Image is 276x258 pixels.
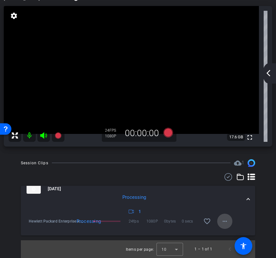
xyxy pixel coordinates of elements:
span: 1080P [146,218,164,224]
div: Session Clips [21,160,48,166]
div: 24 [105,128,121,133]
mat-icon: settings [9,12,18,20]
span: FPS [109,128,116,133]
img: thumb-nail [27,184,41,194]
mat-icon: arrow_back_ios_new [265,69,272,77]
span: 24fps [129,218,146,224]
mat-expansion-panel-header: thumb-nail[DATE]Processing1 [21,186,255,214]
span: 17.6 GB [227,133,245,141]
mat-icon: accessibility [240,242,247,250]
span: 1 [138,208,141,215]
mat-icon: favorite_border [203,217,211,225]
mat-icon: more_horiz [221,217,229,225]
div: 1080P [105,134,121,139]
div: Processing [119,194,149,201]
div: Processing [73,218,92,224]
div: Items per page: [126,246,154,253]
span: 0 secs [182,218,199,224]
span: Hewlett Packard Enterprise x Cell C - atshifularo-cellc.co.za-[PERSON_NAME]-2025-08-11-07-43-52-2... [29,218,84,224]
span: 0bytes [164,218,182,224]
mat-icon: fullscreen [246,134,254,141]
span: [DATE] [48,186,61,192]
span: 1 [242,160,244,166]
img: Session clips [248,159,255,167]
div: thumb-nail[DATE]Processing1 [21,214,255,236]
button: Previous page [222,242,237,257]
div: 00:00:00 [121,128,163,139]
mat-icon: cloud_upload [234,159,242,167]
span: Destinations for your clips [234,159,244,167]
div: 1 – 1 of 1 [194,246,212,252]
